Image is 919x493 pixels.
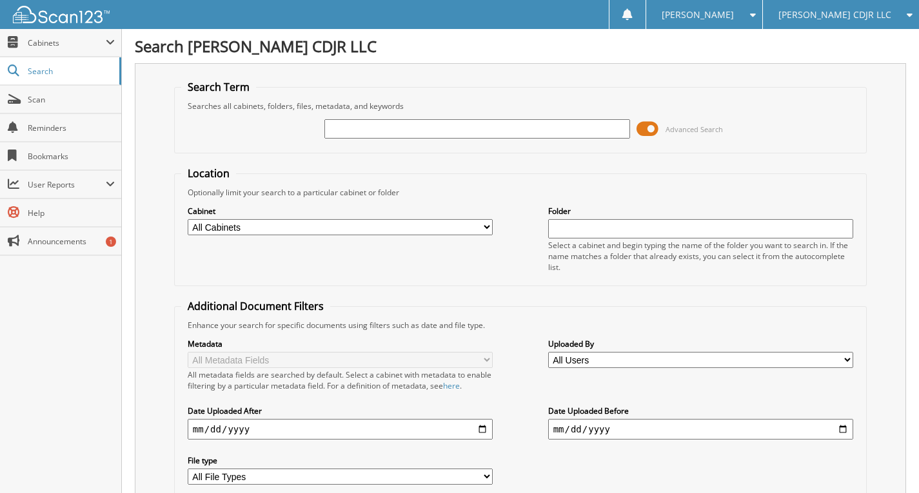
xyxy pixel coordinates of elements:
[28,179,106,190] span: User Reports
[548,240,854,273] div: Select a cabinet and begin typing the name of the folder you want to search in. If the name match...
[548,419,854,440] input: end
[181,101,860,111] div: Searches all cabinets, folders, files, metadata, and keywords
[28,236,115,247] span: Announcements
[181,187,860,198] div: Optionally limit your search to a particular cabinet or folder
[181,166,236,180] legend: Location
[188,338,493,349] label: Metadata
[443,380,460,391] a: here
[548,338,854,349] label: Uploaded By
[778,11,891,19] span: [PERSON_NAME] CDJR LLC
[181,320,860,331] div: Enhance your search for specific documents using filters such as date and file type.
[548,206,854,217] label: Folder
[28,208,115,218] span: Help
[188,405,493,416] label: Date Uploaded After
[28,122,115,133] span: Reminders
[181,299,330,313] legend: Additional Document Filters
[181,80,256,94] legend: Search Term
[188,369,493,391] div: All metadata fields are searched by default. Select a cabinet with metadata to enable filtering b...
[188,455,493,466] label: File type
[28,66,113,77] span: Search
[135,35,906,57] h1: Search [PERSON_NAME] CDJR LLC
[28,151,115,162] span: Bookmarks
[106,237,116,247] div: 1
[28,37,106,48] span: Cabinets
[188,419,493,440] input: start
[666,124,723,134] span: Advanced Search
[662,11,734,19] span: [PERSON_NAME]
[28,94,115,105] span: Scan
[188,206,493,217] label: Cabinet
[13,6,110,23] img: scan123-logo-white.svg
[548,405,854,416] label: Date Uploaded Before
